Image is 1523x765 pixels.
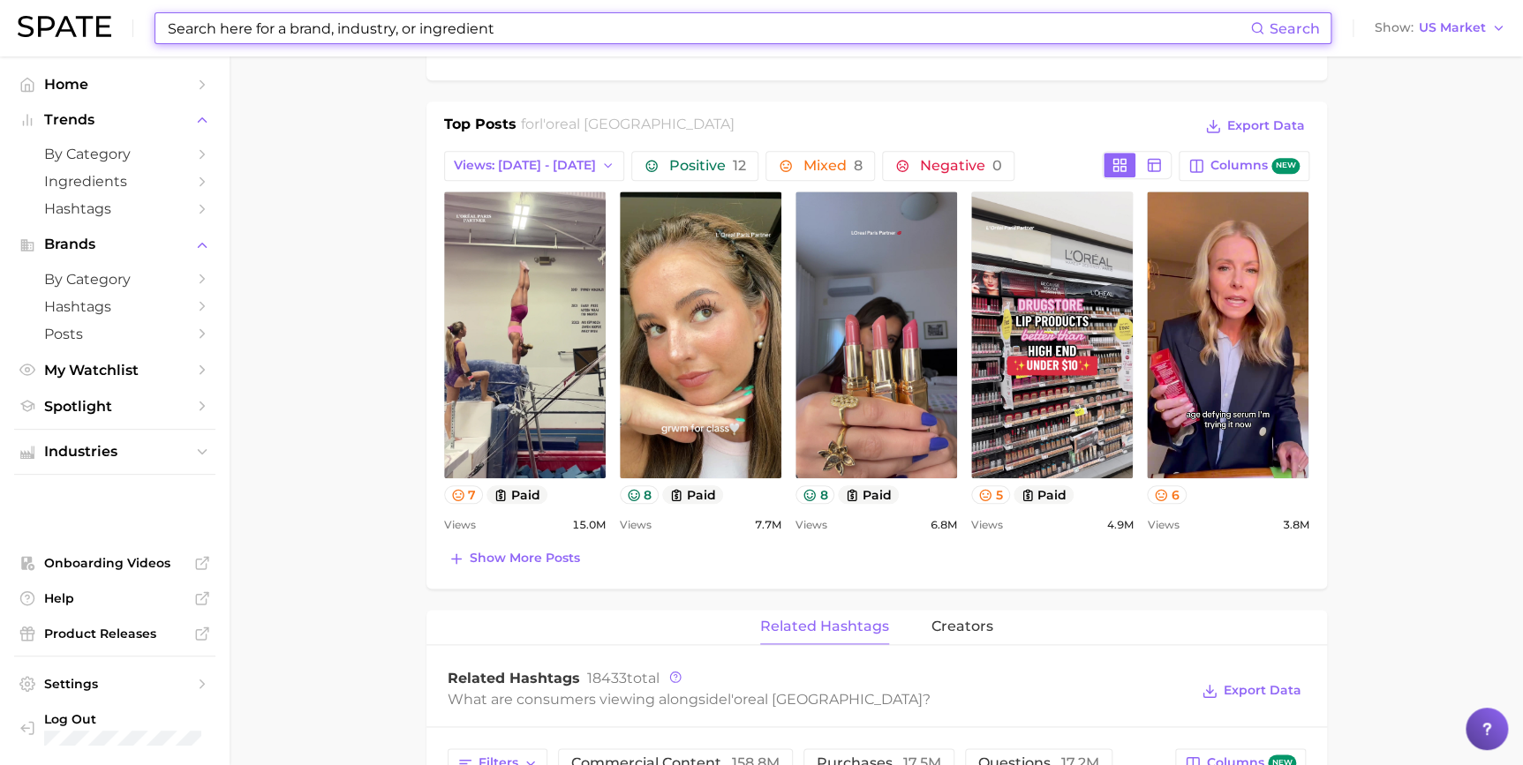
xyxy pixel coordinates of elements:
button: paid [1014,485,1074,504]
button: paid [662,485,723,504]
button: Show more posts [444,546,584,571]
h1: Top Posts [444,114,516,140]
span: l'oreal [GEOGRAPHIC_DATA] [539,116,735,132]
span: Product Releases [44,626,185,641]
button: 8 [795,485,835,504]
button: 6 [1147,485,1187,504]
span: Export Data [1224,683,1301,698]
button: Trends [14,107,215,133]
span: Hashtags [44,200,185,217]
button: Export Data [1197,679,1305,703]
span: related hashtags [760,619,889,634]
a: Hashtags [14,195,215,222]
span: Industries [44,444,185,460]
span: Search [1270,20,1320,37]
button: Brands [14,231,215,258]
span: 15.0m [572,514,606,536]
span: Views [795,514,827,536]
span: Views: [DATE] - [DATE] [454,158,596,173]
a: Home [14,71,215,98]
a: Settings [14,671,215,697]
span: Onboarding Videos [44,555,185,571]
span: Help [44,590,185,606]
span: My Watchlist [44,362,185,379]
a: Spotlight [14,393,215,420]
div: What are consumers viewing alongside ? [448,687,1189,711]
span: US Market [1419,23,1486,33]
button: 8 [620,485,660,504]
span: Spotlight [44,398,185,415]
span: Views [620,514,652,536]
span: 12 [732,157,745,174]
button: Views: [DATE] - [DATE] [444,151,625,181]
input: Search here for a brand, industry, or ingredient [166,13,1250,43]
img: SPATE [18,16,111,37]
a: by Category [14,266,215,293]
span: Positive [668,159,745,173]
span: 0 [991,157,1001,174]
span: Views [971,514,1003,536]
span: 7.7m [755,514,781,536]
span: 8 [853,157,862,174]
a: Hashtags [14,293,215,320]
span: by Category [44,146,185,162]
span: Log Out [44,711,201,727]
span: creators [931,619,993,634]
span: Trends [44,112,185,128]
span: 6.8m [931,514,957,536]
button: paid [486,485,547,504]
span: 4.9m [1106,514,1133,536]
button: Industries [14,439,215,465]
span: Show [1375,23,1414,33]
a: Posts [14,320,215,348]
span: new [1271,158,1300,175]
span: Posts [44,326,185,342]
a: Product Releases [14,620,215,647]
a: Help [14,585,215,611]
h2: for [521,114,735,140]
button: 7 [444,485,484,504]
a: by Category [14,140,215,168]
span: l'oreal [GEOGRAPHIC_DATA] [728,691,923,708]
span: Show more posts [470,551,580,566]
span: total [587,670,660,686]
button: Columnsnew [1179,151,1308,181]
span: Ingredients [44,173,185,190]
span: Home [44,76,185,93]
a: Ingredients [14,168,215,195]
span: Views [1147,514,1179,536]
a: My Watchlist [14,356,215,384]
span: Brands [44,236,185,252]
span: Mixed [803,159,862,173]
span: Hashtags [44,298,185,315]
span: 18433 [587,670,627,686]
span: Export Data [1227,118,1305,133]
button: 5 [971,485,1010,504]
span: Negative [919,159,1001,173]
a: Log out. Currently logged in with e-mail david.lucas@loreal.com. [14,706,215,751]
button: Export Data [1201,114,1308,139]
span: Columns [1210,158,1299,175]
span: Views [444,514,476,536]
span: by Category [44,271,185,288]
button: ShowUS Market [1370,17,1510,40]
span: Related Hashtags [448,670,580,686]
button: paid [838,485,899,504]
span: 3.8m [1282,514,1308,536]
span: Settings [44,676,185,692]
a: Onboarding Videos [14,550,215,576]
